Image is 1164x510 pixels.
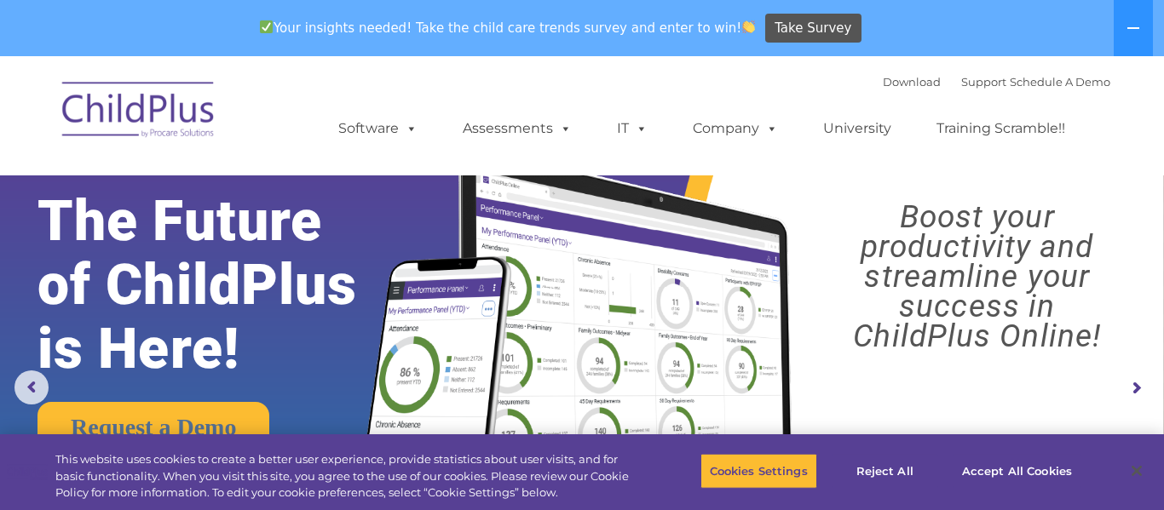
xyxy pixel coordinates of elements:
[883,75,1110,89] font: |
[676,112,795,146] a: Company
[742,20,755,33] img: 👏
[1118,452,1155,490] button: Close
[55,451,640,501] div: This website uses cookies to create a better user experience, provide statistics about user visit...
[321,112,435,146] a: Software
[953,453,1081,489] button: Accept All Cookies
[237,182,309,195] span: Phone number
[919,112,1082,146] a: Training Scramble!!
[700,453,817,489] button: Cookies Settings
[832,453,938,489] button: Reject All
[37,189,409,381] rs-layer: The Future of ChildPlus is Here!
[804,202,1150,351] rs-layer: Boost your productivity and streamline your success in ChildPlus Online!
[600,112,665,146] a: IT
[883,75,941,89] a: Download
[252,11,763,44] span: Your insights needed! Take the child care trends survey and enter to win!
[1010,75,1110,89] a: Schedule A Demo
[54,70,224,155] img: ChildPlus by Procare Solutions
[237,112,289,125] span: Last name
[260,20,273,33] img: ✅
[37,402,269,452] a: Request a Demo
[775,14,851,43] span: Take Survey
[961,75,1006,89] a: Support
[446,112,589,146] a: Assessments
[806,112,908,146] a: University
[765,14,861,43] a: Take Survey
